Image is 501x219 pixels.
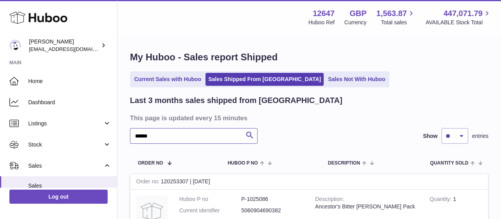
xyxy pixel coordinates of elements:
label: Show [423,132,438,140]
span: Sales [28,182,111,190]
span: 447,071.79 [443,8,483,19]
strong: Description [315,196,344,204]
a: Log out [9,190,108,204]
strong: 12647 [313,8,335,19]
span: Sales [28,162,103,170]
span: Huboo P no [228,161,258,166]
span: Dashboard [28,99,111,106]
a: Sales Shipped From [GEOGRAPHIC_DATA] [205,73,324,86]
span: AVAILABLE Stock Total [425,19,492,26]
span: Order No [138,161,163,166]
span: [EMAIL_ADDRESS][DOMAIN_NAME] [29,46,115,52]
a: Current Sales with Huboo [132,73,204,86]
img: internalAdmin-12647@internal.huboo.com [9,40,21,51]
span: Quantity Sold [430,161,469,166]
span: Listings [28,120,103,127]
div: [PERSON_NAME] [29,38,99,53]
dt: Current identifier [179,207,241,214]
dd: 5060904690382 [241,207,304,214]
strong: Order no [136,178,161,186]
a: 1,563.87 Total sales [377,8,416,26]
div: Huboo Ref [308,19,335,26]
span: entries [472,132,488,140]
span: Home [28,78,111,85]
dt: Huboo P no [179,195,241,203]
span: 1,563.87 [377,8,407,19]
h1: My Huboo - Sales report Shipped [130,51,488,63]
strong: Quantity [429,196,453,204]
strong: GBP [350,8,366,19]
h2: Last 3 months sales shipped from [GEOGRAPHIC_DATA] [130,95,342,106]
span: Stock [28,141,103,148]
div: 120253307 | [DATE] [130,174,488,190]
div: Ancestor's Bitter [PERSON_NAME] Pack [315,203,418,210]
a: 447,071.79 AVAILABLE Stock Total [425,8,492,26]
div: Currency [344,19,367,26]
span: Total sales [381,19,416,26]
dd: P-1025086 [241,195,304,203]
h3: This page is updated every 15 minutes [130,114,487,122]
span: Description [328,161,360,166]
a: Sales Not With Huboo [325,73,388,86]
